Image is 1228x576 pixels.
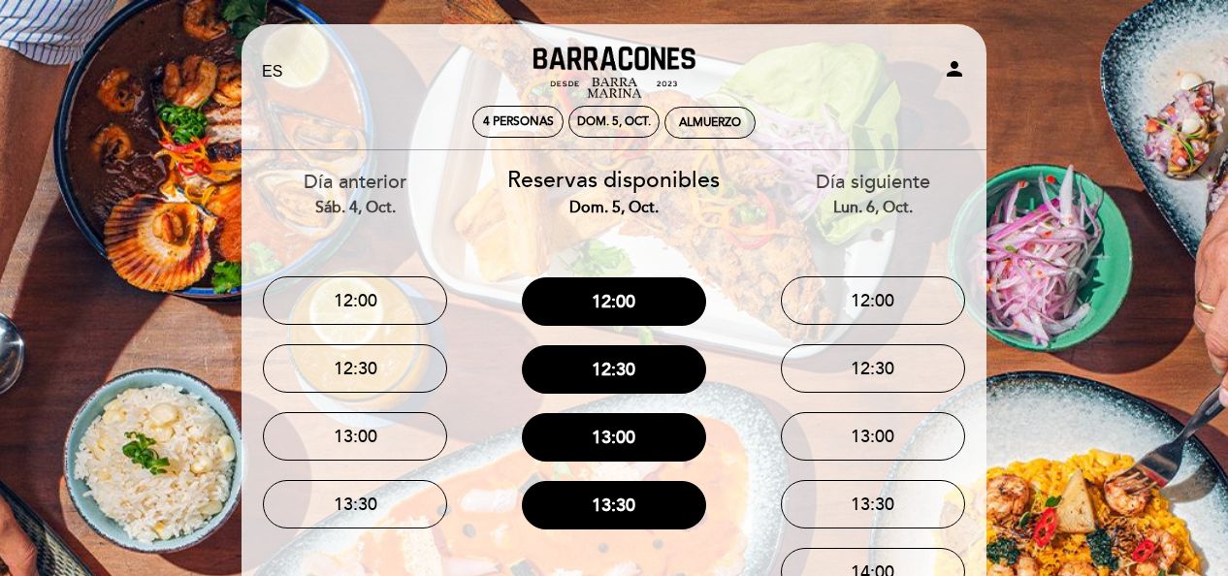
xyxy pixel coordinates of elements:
button: 12:00 [263,276,447,325]
span: 4 personas [483,114,554,129]
button: 12:30 [522,345,706,394]
div: Almuerzo [679,115,741,130]
button: 13:00 [781,412,965,461]
div: Reservas disponibles [500,165,729,219]
div: Día anterior [241,169,470,218]
div: lun. 6, oct. [758,197,987,219]
button: 12:00 [781,276,965,325]
button: person [943,57,966,87]
div: Día siguiente [758,169,987,218]
button: 12:30 [781,344,965,393]
div: dom. 5, oct. [500,197,729,219]
div: sáb. 4, oct. [241,197,470,219]
button: 13:00 [263,412,447,461]
button: 13:30 [781,480,965,528]
a: Barracones [493,46,735,99]
button: 12:00 [522,277,706,326]
i: person [943,57,966,80]
button: 13:30 [263,480,447,528]
button: 13:00 [522,413,706,462]
button: 12:30 [263,344,447,393]
div: dom. 5, oct. [577,114,651,129]
button: 13:30 [522,481,706,529]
